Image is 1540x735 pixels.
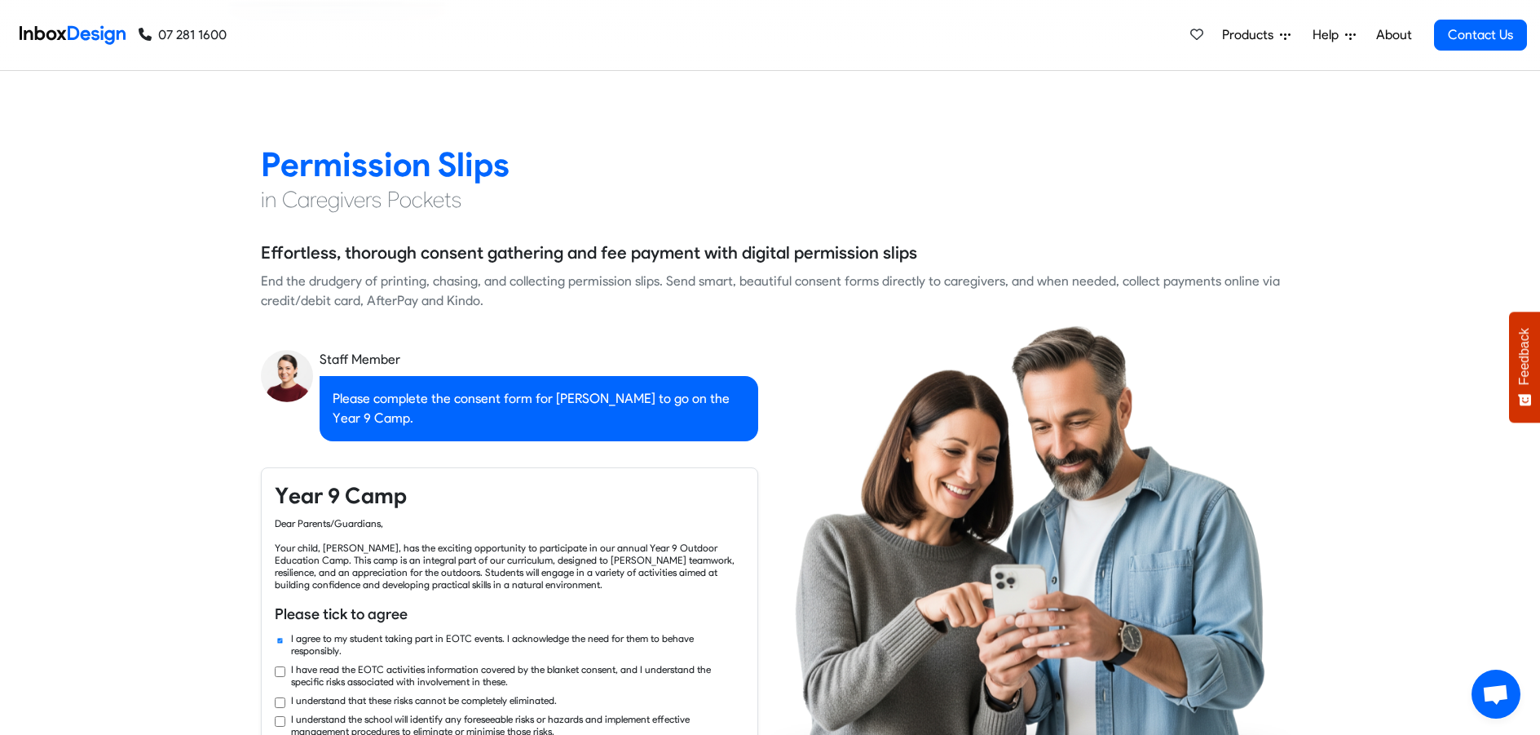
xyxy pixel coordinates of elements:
a: Help [1306,19,1362,51]
h2: Permission Slips [261,144,1280,185]
a: 07 281 1600 [139,25,227,45]
label: I agree to my student taking part in EOTC events. I acknowledge the need for them to behave respo... [291,632,744,657]
h4: Year 9 Camp [275,481,744,511]
span: Help [1313,25,1345,45]
h6: Please tick to agree [275,604,744,625]
span: Feedback [1517,328,1532,385]
a: About [1371,19,1416,51]
div: Staff Member [320,350,758,370]
label: I have read the EOTC activities information covered by the blanket consent, and I understand the ... [291,663,744,688]
a: Products [1216,19,1297,51]
a: Contact Us [1434,20,1527,51]
div: Open chat [1472,670,1520,719]
div: Please complete the consent form for [PERSON_NAME] to go on the Year 9 Camp. [320,376,758,441]
h5: Effortless, thorough consent gathering and fee payment with digital permission slips [261,241,917,265]
button: Feedback - Show survey [1509,312,1540,423]
img: staff_avatar.png [261,350,313,402]
span: Products [1222,25,1280,45]
label: I understand that these risks cannot be completely eliminated. [291,694,557,706]
div: Dear Parents/Guardians, Your child, [PERSON_NAME], has the exciting opportunity to participate in... [275,517,744,591]
h4: in Caregivers Pockets [261,185,1280,215]
div: End the drudgery of printing, chasing, and collecting permission slips. Send smart, beautiful con... [261,272,1280,311]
